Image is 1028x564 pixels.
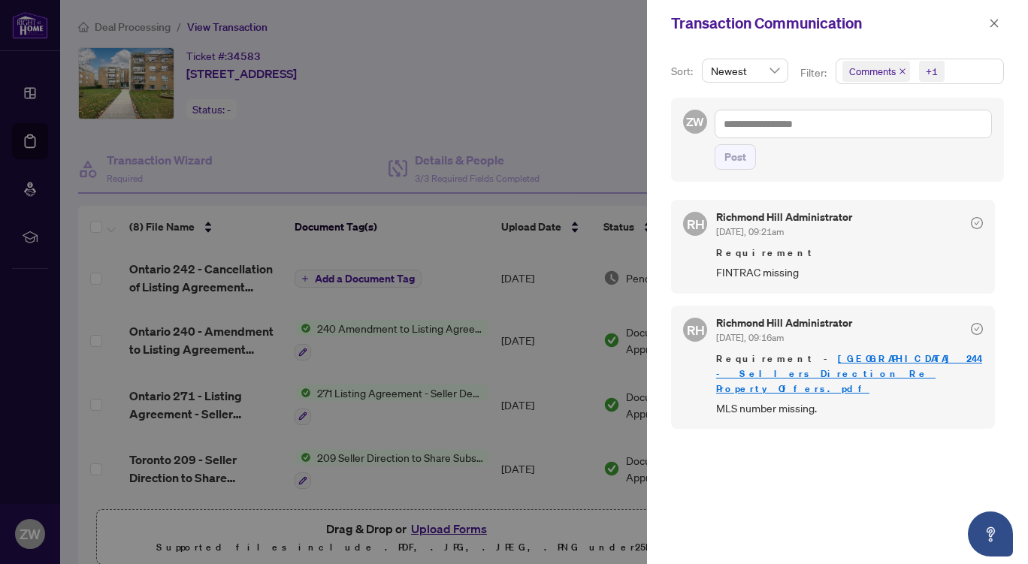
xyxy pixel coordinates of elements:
button: Post [715,144,756,170]
span: Requirement [716,246,983,261]
span: RH [686,214,704,234]
a: [GEOGRAPHIC_DATA] 244 - Sellers Direction Re_ Property_Offers.pdf [716,352,982,395]
span: [DATE], 09:16am [716,332,784,343]
div: +1 [926,64,938,79]
span: close [989,18,999,29]
p: Sort: [671,63,696,80]
span: ZW [686,113,704,131]
span: check-circle [971,323,983,335]
span: Comments [842,61,910,82]
span: Comments [849,64,896,79]
span: close [899,68,906,75]
span: MLS number missing. [716,400,983,417]
span: Newest [711,59,779,82]
div: Transaction Communication [671,12,984,35]
span: Requirement - [716,351,983,397]
p: Filter: [800,65,829,81]
span: FINTRAC missing [716,264,983,281]
h5: Richmond Hill Administrator [716,318,852,328]
h5: Richmond Hill Administrator [716,212,852,222]
span: RH [686,319,704,339]
button: Open asap [968,511,1013,556]
span: check-circle [971,217,983,229]
span: [DATE], 09:21am [716,226,784,237]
